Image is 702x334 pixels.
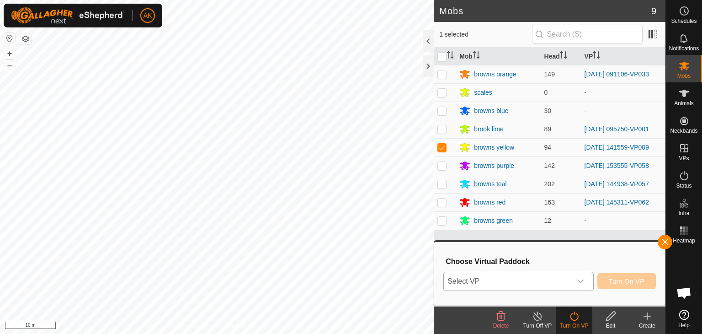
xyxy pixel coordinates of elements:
[674,101,694,106] span: Animals
[544,70,555,78] span: 149
[446,257,656,266] h3: Choose Virtual Paddock
[585,180,649,188] a: [DATE] 144938-VP057
[666,306,702,332] a: Help
[544,162,555,169] span: 142
[439,5,651,16] h2: Mobs
[447,53,454,60] p-sorticon: Activate to sort
[474,198,505,207] div: browns red
[676,183,691,189] span: Status
[544,180,555,188] span: 202
[593,53,600,60] p-sorticon: Activate to sort
[519,322,556,330] div: Turn Off VP
[493,323,509,329] span: Delete
[532,25,643,44] input: Search (S)
[556,322,592,330] div: Turn On VP
[474,179,507,189] div: browns teal
[651,4,656,18] span: 9
[670,279,698,307] div: Open chat
[679,156,689,161] span: VPs
[144,11,152,21] span: AK
[544,199,555,206] span: 163
[673,238,695,243] span: Heatmap
[678,323,690,328] span: Help
[585,199,649,206] a: [DATE] 145311-VP062
[544,125,552,133] span: 89
[474,143,514,152] div: browns yellow
[581,48,665,65] th: VP
[581,102,665,120] td: -
[677,73,691,79] span: Mobs
[439,30,532,39] span: 1 selected
[544,107,552,114] span: 30
[544,89,548,96] span: 0
[11,7,125,24] img: Gallagher Logo
[544,144,552,151] span: 94
[571,272,590,291] div: dropdown trigger
[597,273,656,289] button: Turn On VP
[544,217,552,224] span: 12
[226,322,253,330] a: Contact Us
[474,70,516,79] div: browns orange
[473,53,480,60] p-sorticon: Activate to sort
[456,48,540,65] th: Mob
[4,48,15,59] button: +
[609,278,644,285] span: Turn On VP
[560,53,567,60] p-sorticon: Activate to sort
[181,322,215,330] a: Privacy Policy
[474,161,514,171] div: browns purple
[474,88,492,97] div: scales
[4,33,15,44] button: Reset Map
[629,322,665,330] div: Create
[4,60,15,71] button: –
[678,210,689,216] span: Infra
[474,216,513,226] div: browns green
[541,48,581,65] th: Head
[581,83,665,102] td: -
[592,322,629,330] div: Edit
[671,18,697,24] span: Schedules
[20,33,31,44] button: Map Layers
[444,272,571,291] span: Select VP
[581,211,665,230] td: -
[474,106,509,116] div: browns blue
[670,128,697,134] span: Neckbands
[585,144,649,151] a: [DATE] 141559-VP009
[474,124,504,134] div: brook lime
[669,46,699,51] span: Notifications
[585,125,649,133] a: [DATE] 095750-VP001
[585,162,649,169] a: [DATE] 153555-VP058
[585,70,649,78] a: [DATE] 091106-VP033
